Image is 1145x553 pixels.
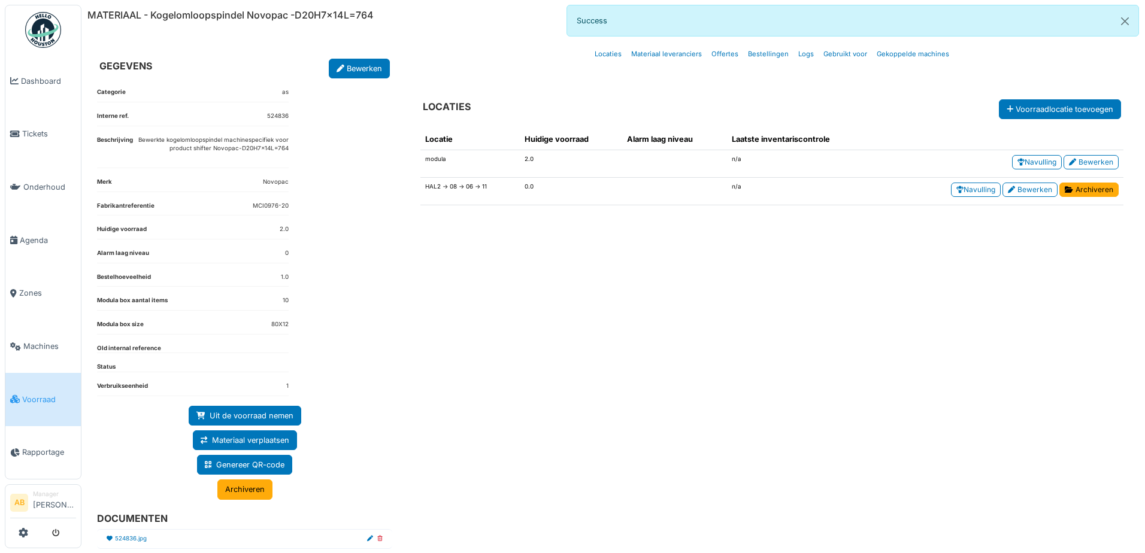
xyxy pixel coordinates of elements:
dd: 0 [285,249,289,258]
button: Close [1111,5,1138,37]
span: Tickets [22,128,76,139]
a: Onderhoud [5,160,81,214]
a: Voorraad [5,373,81,426]
td: 2.0 [520,150,622,178]
th: Huidige voorraad [520,129,622,150]
span: Agenda [20,235,76,246]
td: n/a [727,178,877,205]
dt: Modula box aantal items [97,296,168,310]
a: Materiaal verplaatsen [193,430,297,450]
dd: 10 [283,296,289,305]
a: Machines [5,320,81,373]
dd: as [282,88,289,97]
dt: Beschrijving [97,136,133,168]
a: Bewerken [1064,155,1119,169]
dd: Novopac [263,178,289,187]
h6: DOCUMENTEN [97,513,383,524]
dd: 1 [286,382,289,391]
dt: Interne ref. [97,112,129,126]
a: Archiveren [217,479,272,499]
dt: Bestelhoeveelheid [97,273,151,287]
li: AB [10,494,28,512]
span: Rapportage [22,446,76,458]
dd: 1.0 [281,273,289,282]
a: Navulling [951,183,1001,197]
dd: 524836 [267,112,289,121]
dd: MCI0976-20 [253,202,289,211]
h6: GEGEVENS [99,60,152,72]
h6: MATERIAAL - Kogelomloopspindel Novopac -D20H7x14L=764 [87,10,374,21]
div: Manager [33,490,76,499]
a: AB Manager[PERSON_NAME] [10,490,76,518]
a: Materiaal leveranciers [626,40,707,68]
a: Zones [5,267,81,320]
a: Gebruikt voor [819,40,872,68]
th: Alarm laag niveau [622,129,727,150]
a: Bewerken [1002,183,1058,197]
a: Uit de voorraad nemen [189,406,301,426]
a: 524836.jpg [115,534,147,543]
th: Locatie [420,129,519,150]
dd: 2.0 [280,225,289,234]
a: Offertes [707,40,743,68]
a: Rapportage [5,426,81,479]
dd: 80X12 [271,320,289,329]
dt: Verbruikseenheid [97,382,148,396]
span: Dashboard [21,75,76,87]
dt: Categorie [97,88,126,102]
td: modula [420,150,519,178]
a: Genereer QR-code [197,455,292,475]
a: Navulling [1012,155,1062,169]
dt: Status [97,363,116,372]
a: Gekoppelde machines [872,40,954,68]
p: Bewerkte kogelomloopspindel machinespecifiek voor product shifter Novopac-D20H7x14L=764 [133,136,289,153]
a: Archiveren [1059,183,1119,197]
a: Bestellingen [743,40,793,68]
img: Badge_color-CXgf-gQk.svg [25,12,61,48]
div: Success [567,5,1139,37]
td: n/a [727,150,877,178]
a: Bewerken [329,59,390,78]
a: Locaties [590,40,626,68]
dt: Alarm laag niveau [97,249,149,263]
a: Tickets [5,108,81,161]
dt: Huidige voorraad [97,225,147,239]
li: [PERSON_NAME] [33,490,76,515]
span: Onderhoud [23,181,76,193]
td: 0.0 [520,178,622,205]
th: Laatste inventariscontrole [727,129,877,150]
a: Dashboard [5,54,81,108]
a: Agenda [5,214,81,267]
span: Voorraad [22,394,76,405]
a: Logs [793,40,819,68]
dt: Modula box size [97,320,144,334]
dt: Old internal reference [97,344,161,353]
button: Voorraadlocatie toevoegen [999,99,1121,119]
td: HAL2 -> 08 -> 06 -> 11 [420,178,519,205]
dt: Merk [97,178,112,192]
span: Zones [19,287,76,299]
dt: Fabrikantreferentie [97,202,155,215]
h6: LOCATIES [423,101,471,113]
span: Machines [23,341,76,352]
